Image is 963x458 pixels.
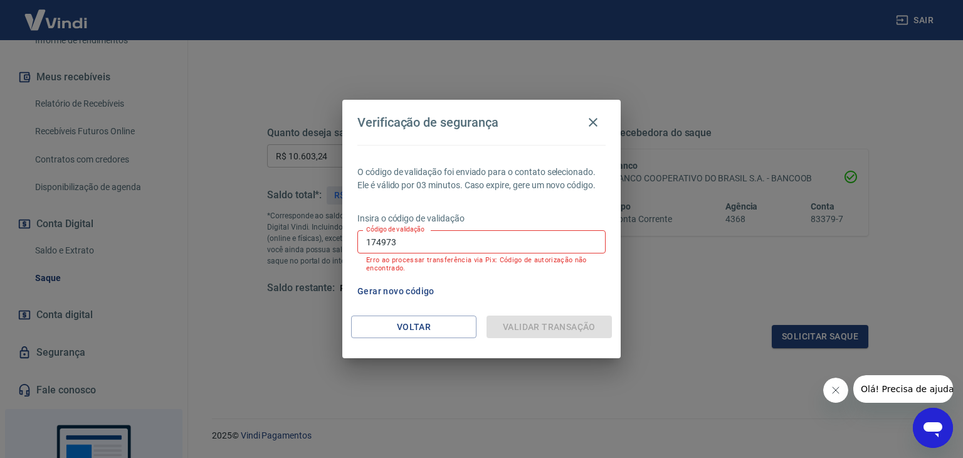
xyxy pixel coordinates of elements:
[357,212,606,225] p: Insira o código de validação
[853,375,953,403] iframe: Mensagem da empresa
[357,166,606,192] p: O código de validação foi enviado para o contato selecionado. Ele é válido por 03 minutos. Caso e...
[823,378,848,403] iframe: Fechar mensagem
[366,225,424,234] label: Código de validação
[351,316,476,339] button: Voltar
[8,9,105,19] span: Olá! Precisa de ajuda?
[357,115,498,130] h4: Verificação de segurança
[913,408,953,448] iframe: Botão para abrir a janela de mensagens
[352,280,439,303] button: Gerar novo código
[366,256,597,272] p: Erro ao processar transferência via Pix: Código de autorização não encontrado.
